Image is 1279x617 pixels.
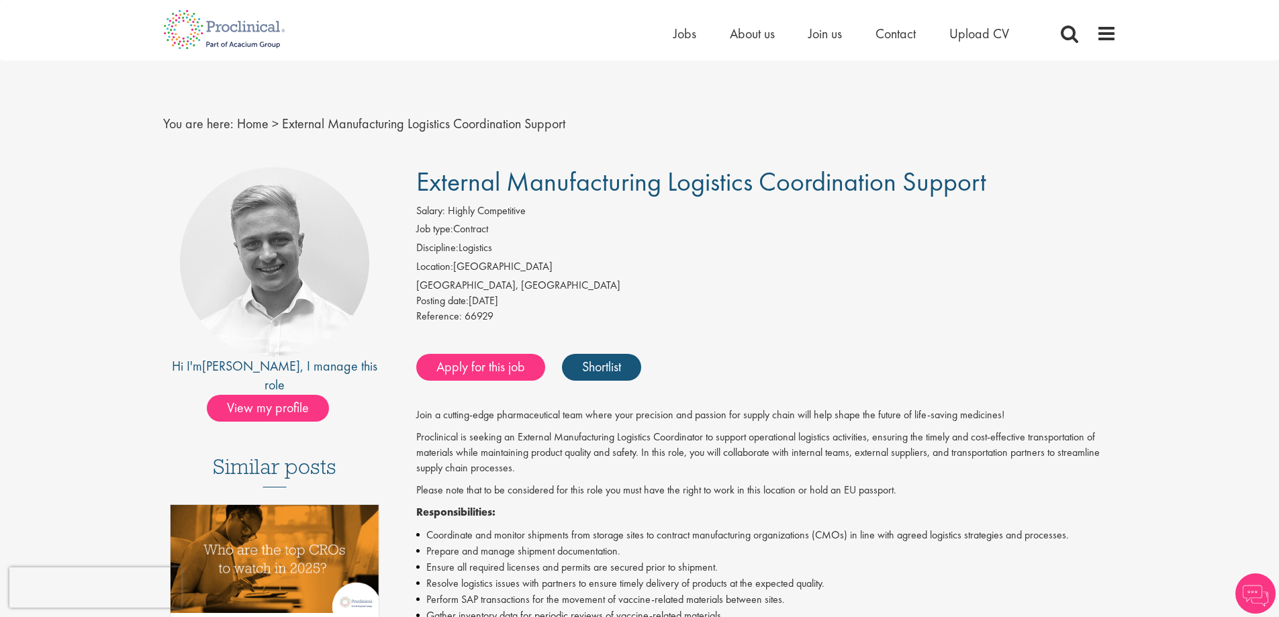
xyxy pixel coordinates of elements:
[808,25,842,42] a: Join us
[416,559,1117,575] li: Ensure all required licenses and permits are secured prior to shipment.
[282,115,565,132] span: External Manufacturing Logistics Coordination Support
[207,395,329,422] span: View my profile
[416,591,1117,608] li: Perform SAP transactions for the movement of vaccine-related materials between sites.
[416,309,462,324] label: Reference:
[213,455,336,487] h3: Similar posts
[416,354,545,381] a: Apply for this job
[416,259,1117,278] li: [GEOGRAPHIC_DATA]
[673,25,696,42] a: Jobs
[171,505,379,613] img: Top 10 CROs 2025 | Proclinical
[416,222,453,237] label: Job type:
[562,354,641,381] a: Shortlist
[416,240,459,256] label: Discipline:
[416,543,1117,559] li: Prepare and manage shipment documentation.
[202,357,300,375] a: [PERSON_NAME]
[416,575,1117,591] li: Resolve logistics issues with partners to ensure timely delivery of products at the expected qual...
[448,203,526,218] span: Highly Competitive
[416,505,495,519] strong: Responsibilities:
[163,357,387,395] div: Hi I'm , I manage this role
[416,527,1117,543] li: Coordinate and monitor shipments from storage sites to contract manufacturing organizations (CMOs...
[875,25,916,42] a: Contact
[416,293,469,307] span: Posting date:
[163,115,234,132] span: You are here:
[416,222,1117,240] li: Contract
[416,408,1117,423] p: Join a cutting-edge pharmaceutical team where your precision and passion for supply chain will he...
[416,240,1117,259] li: Logistics
[416,483,1117,498] p: Please note that to be considered for this role you must have the right to work in this location ...
[949,25,1009,42] a: Upload CV
[416,430,1117,476] p: Proclinical is seeking an External Manufacturing Logistics Coordinator to support operational log...
[416,164,986,199] span: External Manufacturing Logistics Coordination Support
[465,309,493,323] span: 66929
[180,167,369,357] img: imeage of recruiter Joshua Bye
[9,567,181,608] iframe: reCAPTCHA
[730,25,775,42] a: About us
[207,397,342,415] a: View my profile
[1235,573,1276,614] img: Chatbot
[272,115,279,132] span: >
[416,278,1117,293] div: [GEOGRAPHIC_DATA], [GEOGRAPHIC_DATA]
[237,115,269,132] a: breadcrumb link
[416,259,453,275] label: Location:
[416,203,445,219] label: Salary:
[416,293,1117,309] div: [DATE]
